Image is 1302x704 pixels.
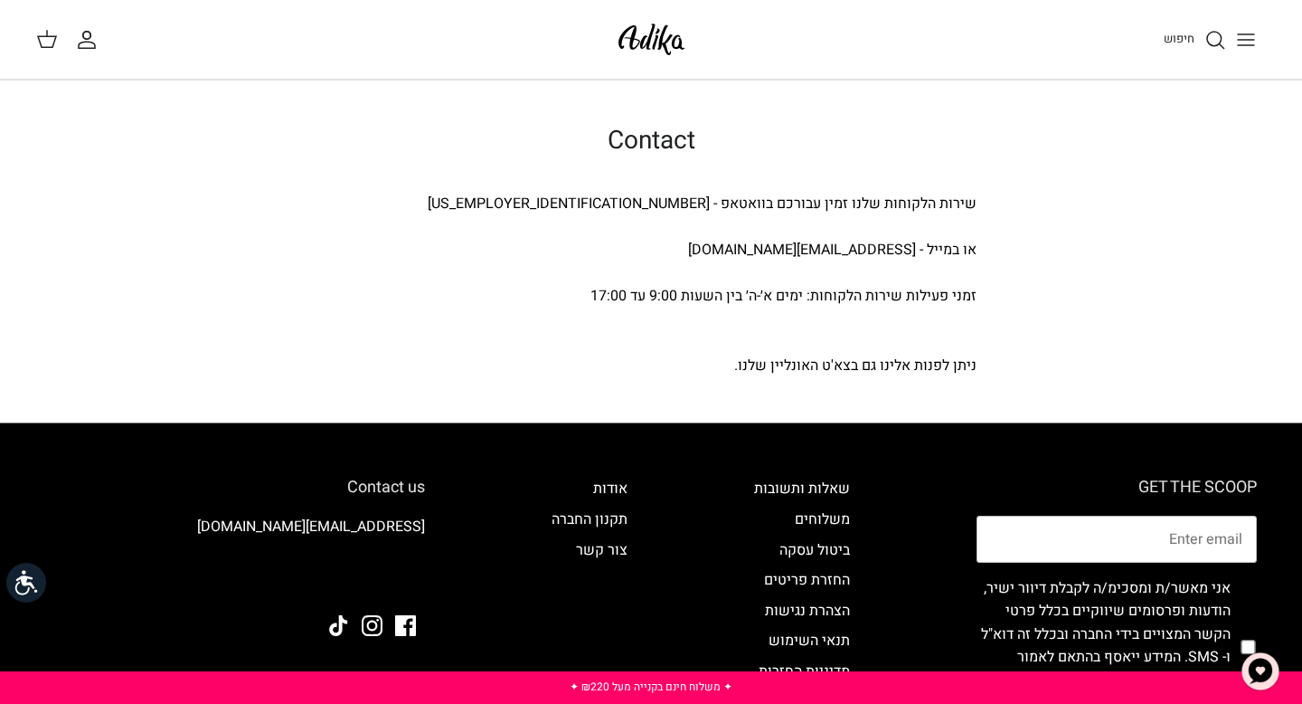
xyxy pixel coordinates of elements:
a: תנאי השימוש [769,630,850,652]
a: ✦ משלוח חינם בקנייה מעל ₪220 ✦ [570,679,732,695]
a: ביטול עסקה [779,539,850,561]
h6: GET THE SCOOP [976,478,1257,498]
div: או במייל - [EMAIL_ADDRESS][DOMAIN_NAME] [325,239,976,262]
input: Email [976,516,1257,563]
a: החזרת פריטים [764,569,850,591]
a: תקנון החברה [552,509,627,530]
div: שירות הלקוחות שלנו זמין עבורכם בוואטאפ - [US_EMPLOYER_IDENTIFICATION_NUMBER] [325,193,976,216]
a: מדיניות החזרות [759,661,850,682]
a: החשבון שלי [76,29,105,51]
button: Toggle menu [1226,20,1266,60]
div: זמני פעילות שירות הלקוחות: ימים א׳-ה׳ בין השעות 9:00 עד 17:00 [325,285,976,309]
a: Instagram [362,615,382,636]
a: הצהרת נגישות [765,600,850,622]
a: Facebook [395,615,416,636]
a: [EMAIL_ADDRESS][DOMAIN_NAME] [197,516,425,538]
button: צ'אט [1233,644,1288,699]
a: Tiktok [328,615,349,636]
span: חיפוש [1164,30,1194,47]
div: ניתן לפנות אלינו גם בצא'ט האונליין שלנו. [325,355,976,378]
a: שאלות ותשובות [754,478,850,499]
h6: Contact us [45,478,425,498]
img: Adika IL [613,18,690,61]
img: Adika IL [375,566,425,590]
a: משלוחים [795,509,850,530]
h1: Contact [325,126,976,157]
a: אודות [593,478,627,499]
a: חיפוש [1164,29,1226,51]
a: צור קשר [576,539,627,561]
